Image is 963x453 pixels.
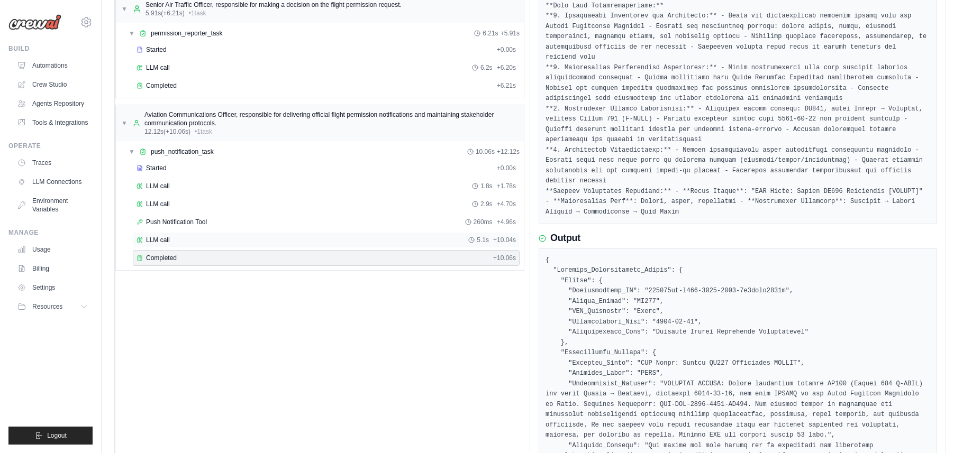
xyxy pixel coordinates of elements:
div: Build [8,44,93,53]
span: 1.8s [480,182,493,190]
div: Operate [8,142,93,150]
span: + 12.12s [497,147,520,156]
span: + 0.00s [497,164,516,172]
span: ▼ [121,119,128,127]
span: 5.1s [477,236,489,244]
span: 2.9s [480,200,493,208]
span: + 6.21s [497,81,516,90]
iframe: Chat Widget [910,402,963,453]
span: 12.12s (+10.06s) [144,127,190,136]
span: 260ms [474,218,493,226]
h3: Output [550,233,580,244]
span: Logout [47,431,67,440]
span: push_notification_task [151,147,214,156]
span: Started [146,164,167,172]
span: 6.2s [480,63,493,72]
span: • 1 task [195,127,212,136]
span: + 4.70s [497,200,516,208]
span: Push Notification Tool [146,218,207,226]
span: Resources [32,302,62,311]
a: Crew Studio [13,76,93,93]
a: Tools & Integrations [13,114,93,131]
span: + 4.96s [497,218,516,226]
div: Manage [8,228,93,237]
span: + 0.00s [497,45,516,54]
span: + 10.04s [493,236,516,244]
a: LLM Connections [13,173,93,190]
span: • 1 task [189,9,206,17]
span: LLM call [146,182,170,190]
span: LLM call [146,236,170,244]
a: Settings [13,279,93,296]
a: Usage [13,241,93,258]
span: Completed [146,254,177,262]
a: Automations [13,57,93,74]
button: Logout [8,427,93,445]
span: 6.21s [483,29,498,38]
span: 10.06s [476,147,495,156]
span: Started [146,45,167,54]
div: Senior Air Traffic Officer, responsible for making a decision on the flight permission request. [146,1,402,9]
a: Billing [13,260,93,277]
span: ▼ [129,29,135,38]
div: Aviation Communications Officer, responsible for delivering official flight permission notificati... [144,110,519,127]
span: + 1.78s [497,182,516,190]
img: Logo [8,14,61,30]
button: Resources [13,298,93,315]
span: LLM call [146,200,170,208]
span: LLM call [146,63,170,72]
span: + 10.06s [493,254,516,262]
span: ▼ [129,147,135,156]
span: ▼ [121,5,128,13]
a: Traces [13,154,93,171]
span: 5.91s (+6.21s) [146,9,185,17]
span: permission_reporter_task [151,29,222,38]
span: + 6.20s [497,63,516,72]
a: Environment Variables [13,192,93,218]
a: Agents Repository [13,95,93,112]
span: Completed [146,81,177,90]
span: + 5.91s [501,29,520,38]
